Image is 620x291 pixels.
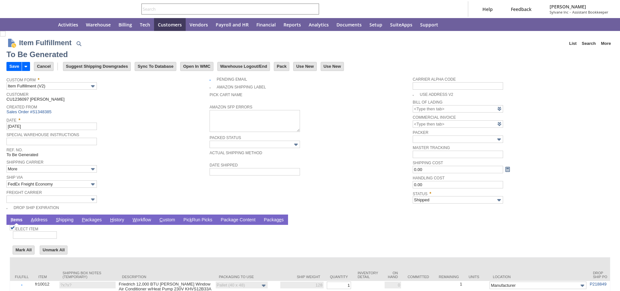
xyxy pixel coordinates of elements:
[14,206,59,210] a: Drop Ship Expiration
[493,275,583,279] div: Location
[89,83,97,90] img: More Options
[511,6,532,12] span: Feedback
[439,275,459,279] div: Remaining
[40,246,67,254] input: Unmark All
[13,246,34,254] input: Mark All
[135,62,176,71] input: Sync To Database
[390,22,412,28] span: SuiteApps
[495,136,503,143] img: More Options
[6,152,38,157] span: To Be Generated
[122,275,209,279] div: Description
[75,40,83,47] img: Quick Find
[8,18,23,31] a: Recent Records
[593,271,607,279] div: Drop Ship PO
[212,18,253,31] a: Payroll and HR
[7,62,22,71] input: Save
[6,118,16,123] a: Date
[413,145,450,150] a: Master Tracking
[210,105,252,109] a: Amazon SFP Errors
[27,21,35,28] svg: Shortcuts
[6,190,42,195] a: Freight Carrier
[416,18,442,31] a: Support
[181,62,213,71] input: Open In WMC
[119,22,132,28] span: Billing
[413,120,503,128] input: <Type then tab>
[369,22,382,28] span: Setup
[253,18,280,31] a: Financial
[56,217,59,222] span: S
[388,271,398,279] div: On Hand
[108,217,126,223] a: History
[413,105,503,113] input: <Type then tab>
[260,282,267,289] img: More Options
[550,4,608,10] span: [PERSON_NAME]
[284,22,301,28] span: Reports
[6,78,36,82] a: Custom Form
[54,217,75,223] a: Shipping
[182,217,214,223] a: PickRun Picks
[386,18,416,31] a: SuiteApps
[413,115,456,120] a: Commercial Invoice
[89,181,97,188] img: More Options
[598,38,614,49] a: More
[292,141,300,148] img: More Options
[39,18,54,31] a: Home
[186,18,212,31] a: Vendors
[579,282,586,289] img: More Options
[262,217,285,223] a: Packages
[413,161,443,165] a: Shipping Cost
[413,77,456,82] a: Carrier Alpha Code
[310,5,318,13] svg: Search
[309,22,329,28] span: Analytics
[321,62,344,71] input: Use New
[217,85,266,89] a: Amazon Shipping Label
[136,18,154,31] a: Tech
[19,37,72,48] h1: Item Fulfillment
[210,163,238,167] a: Date Shipped
[6,49,68,60] div: To Be Generated
[6,97,65,102] span: CU1236097 [PERSON_NAME]
[294,62,316,71] input: Use New
[6,175,23,180] a: Ship Via
[570,10,571,15] span: -
[330,275,348,279] div: Quantity
[6,165,97,173] input: More
[12,285,32,286] input: Fulfill
[572,10,608,15] span: Assistant Bookkeeper
[566,38,579,49] a: List
[154,18,186,31] a: Customers
[219,275,274,279] div: Packaging to Use
[219,217,257,223] a: Package Content
[504,166,511,173] a: Calculate
[29,217,49,223] a: Address
[279,217,282,222] span: e
[34,62,53,71] input: Cancel
[12,21,19,28] svg: Recent Records
[11,217,12,222] span: I
[216,22,249,28] span: Payroll and HR
[80,217,103,223] a: Packages
[217,77,247,82] a: Pending Email
[6,109,53,114] a: Sales Order #S1348385
[413,192,428,196] a: Status
[6,180,97,188] input: FedEx Freight Economy
[413,100,442,105] a: Bill Of Lading
[366,18,386,31] a: Setup
[233,217,236,222] span: g
[15,275,29,279] div: Fulfill
[190,22,208,28] span: Vendors
[58,22,78,28] span: Activities
[333,18,366,31] a: Documents
[590,282,606,286] a: P218849
[31,217,34,222] span: A
[9,217,24,223] a: Items
[602,216,610,224] a: Unrolled view on
[131,217,153,223] a: Workflow
[158,22,182,28] span: Customers
[413,130,428,135] a: Packer
[140,22,150,28] span: Tech
[133,217,137,222] span: W
[6,133,79,137] a: Special Warehouse Instructions
[86,22,111,28] span: Warehouse
[413,176,445,180] a: Handling Cost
